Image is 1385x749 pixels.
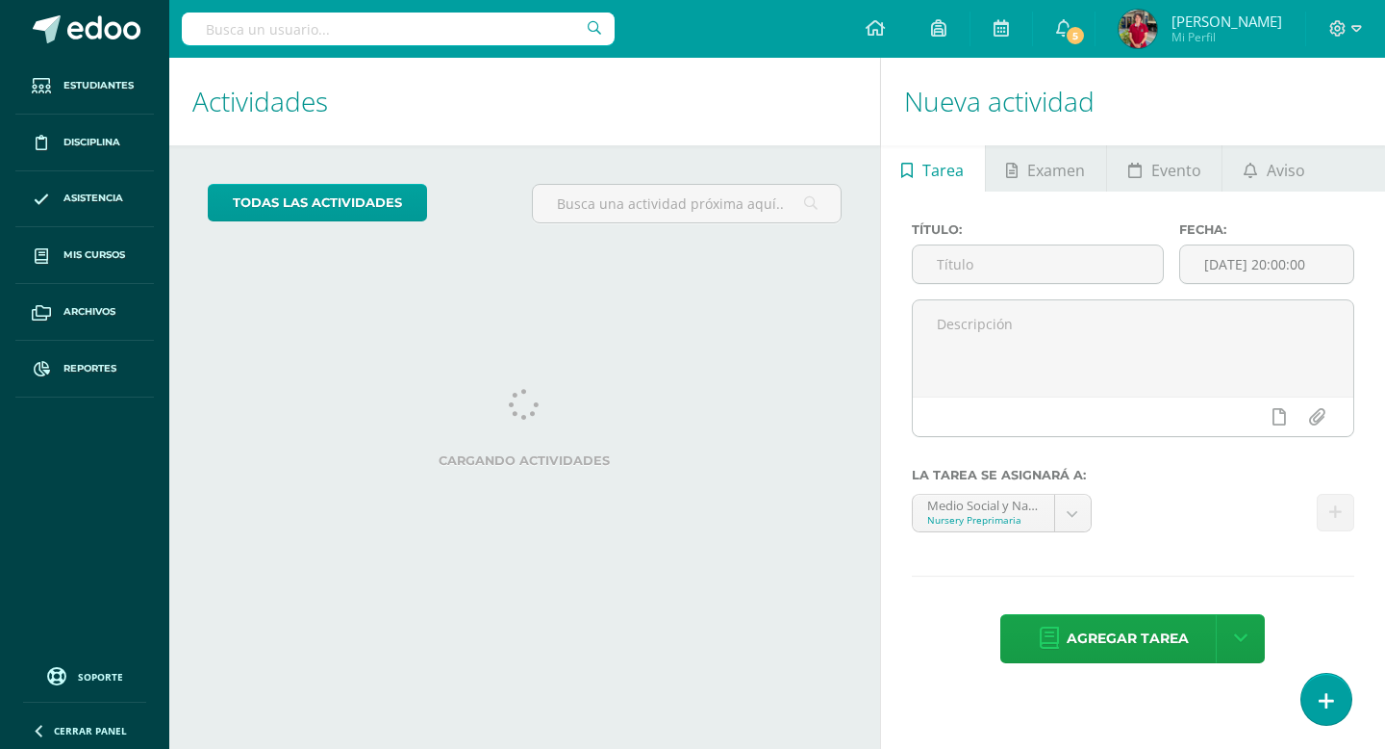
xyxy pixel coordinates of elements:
[1107,145,1221,192] a: Evento
[15,341,154,398] a: Reportes
[1119,10,1157,48] img: ca5a5a9677dd446ab467438bb47c19de.png
[1179,222,1354,237] label: Fecha:
[904,58,1362,145] h1: Nueva actividad
[63,191,123,206] span: Asistencia
[23,662,146,688] a: Soporte
[533,185,840,222] input: Busca una actividad próxima aquí...
[63,247,125,263] span: Mis cursos
[1171,29,1282,45] span: Mi Perfil
[927,513,1040,527] div: Nursery Preprimaria
[913,245,1163,283] input: Título
[1151,147,1201,194] span: Evento
[78,670,123,684] span: Soporte
[208,453,842,468] label: Cargando actividades
[927,495,1040,513] div: Medio Social y Natural 'U'
[63,78,134,93] span: Estudiantes
[1267,147,1305,194] span: Aviso
[1222,145,1325,192] a: Aviso
[63,135,120,150] span: Disciplina
[192,58,857,145] h1: Actividades
[182,13,615,45] input: Busca un usuario...
[208,184,427,221] a: todas las Actividades
[63,361,116,376] span: Reportes
[15,171,154,228] a: Asistencia
[15,284,154,341] a: Archivos
[1180,245,1353,283] input: Fecha de entrega
[1171,12,1282,31] span: [PERSON_NAME]
[15,115,154,171] a: Disciplina
[63,304,115,320] span: Archivos
[1064,25,1085,46] span: 5
[912,468,1354,482] label: La tarea se asignará a:
[54,724,127,737] span: Cerrar panel
[922,147,964,194] span: Tarea
[913,495,1091,531] a: Medio Social y Natural 'U'Nursery Preprimaria
[881,145,985,192] a: Tarea
[912,222,1164,237] label: Título:
[1027,147,1085,194] span: Examen
[986,145,1106,192] a: Examen
[15,58,154,115] a: Estudiantes
[15,227,154,284] a: Mis cursos
[1067,615,1189,662] span: Agregar tarea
